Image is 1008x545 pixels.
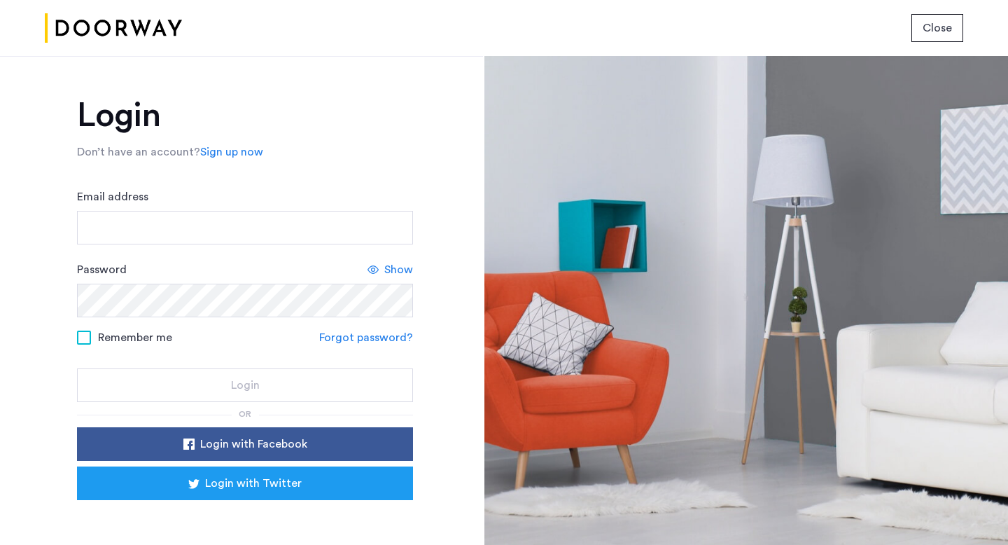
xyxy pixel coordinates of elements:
a: Sign up now [200,144,263,160]
span: Login with Twitter [205,475,302,492]
button: button [77,427,413,461]
span: Login [231,377,260,394]
h1: Login [77,99,413,132]
label: Email address [77,188,148,205]
label: Password [77,261,127,278]
span: Remember me [98,329,172,346]
button: button [77,467,413,500]
a: Forgot password? [319,329,413,346]
span: or [239,410,251,418]
span: Show [384,261,413,278]
img: logo [45,2,182,55]
span: Close [923,20,952,36]
button: button [77,368,413,402]
iframe: Sign in with Google Button [98,504,392,535]
span: Don’t have an account? [77,146,200,158]
button: button [911,14,963,42]
span: Login with Facebook [200,436,307,453]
